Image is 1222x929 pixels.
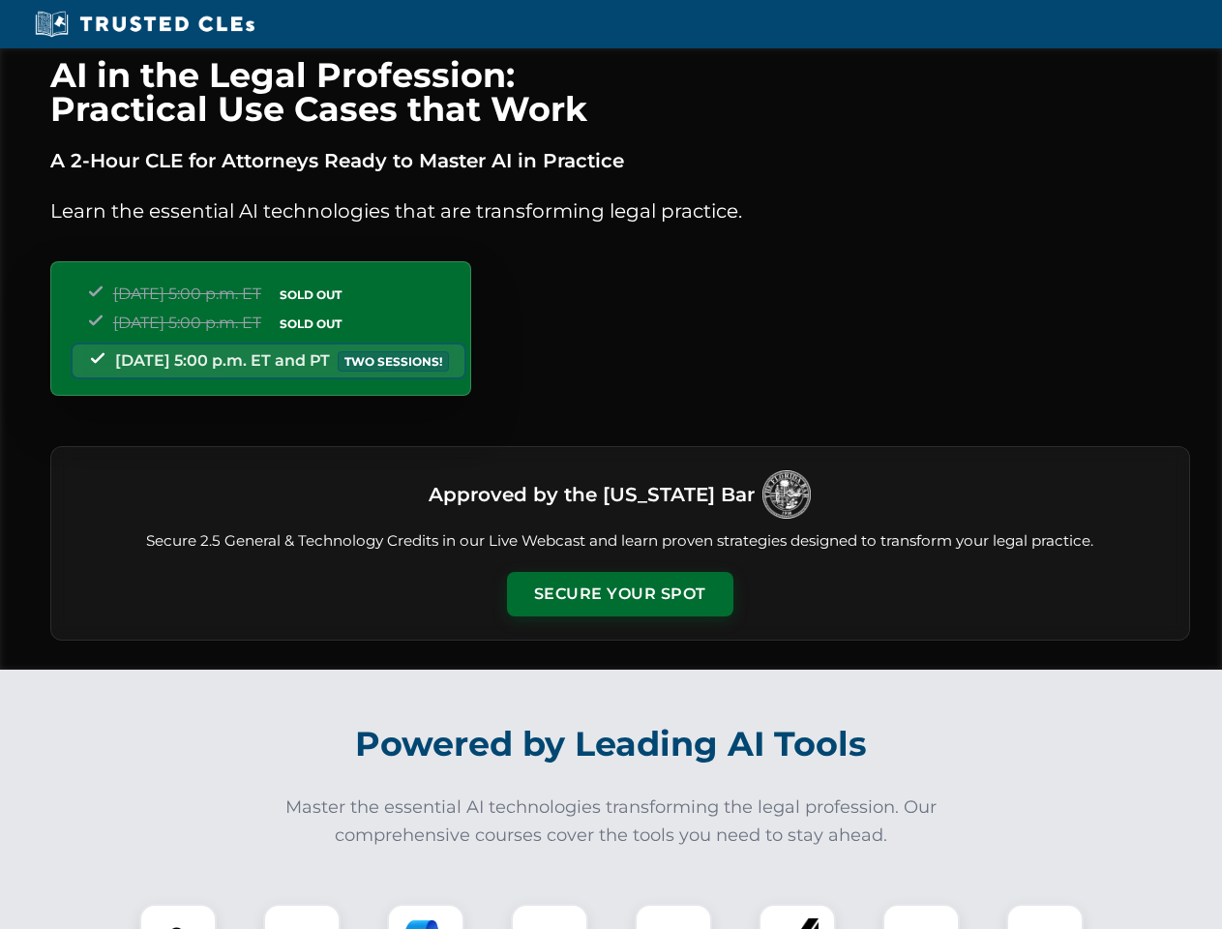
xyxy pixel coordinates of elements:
h2: Powered by Leading AI Tools [75,710,1147,778]
img: Logo [762,470,811,519]
img: Trusted CLEs [29,10,260,39]
button: Secure Your Spot [507,572,733,616]
p: Learn the essential AI technologies that are transforming legal practice. [50,195,1190,226]
h1: AI in the Legal Profession: Practical Use Cases that Work [50,58,1190,126]
p: A 2-Hour CLE for Attorneys Ready to Master AI in Practice [50,145,1190,176]
span: SOLD OUT [273,314,348,334]
h3: Approved by the [US_STATE] Bar [429,477,755,512]
span: [DATE] 5:00 p.m. ET [113,314,261,332]
p: Secure 2.5 General & Technology Credits in our Live Webcast and learn proven strategies designed ... [75,530,1166,553]
span: [DATE] 5:00 p.m. ET [113,285,261,303]
span: SOLD OUT [273,285,348,305]
p: Master the essential AI technologies transforming the legal profession. Our comprehensive courses... [273,794,950,850]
